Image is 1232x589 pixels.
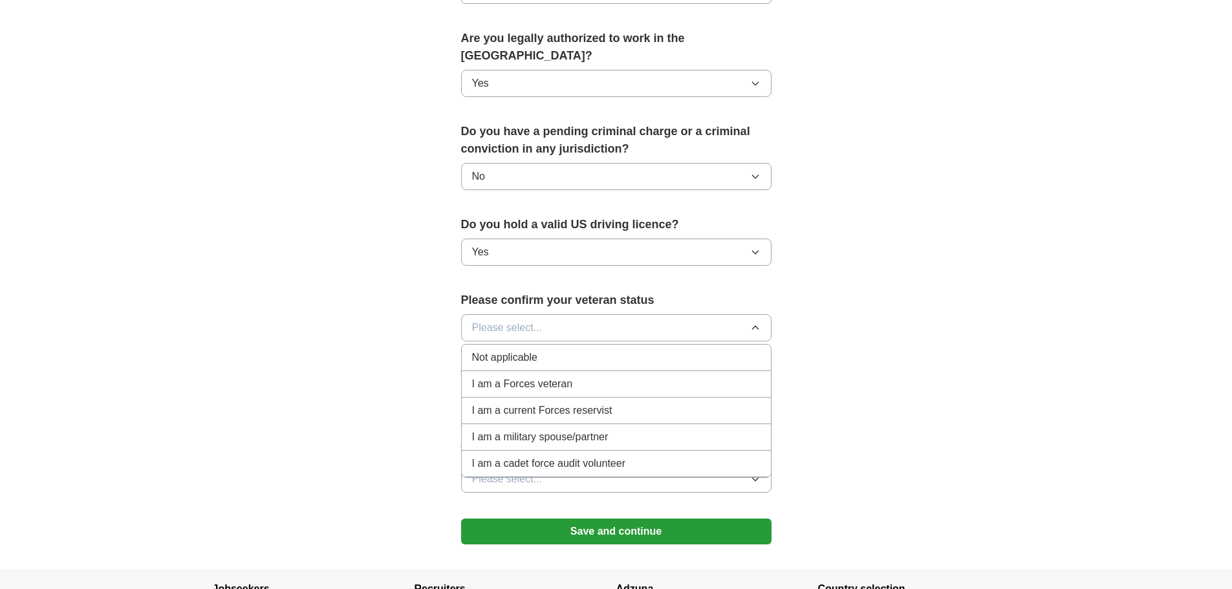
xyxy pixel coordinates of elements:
[461,70,772,97] button: Yes
[472,471,543,487] span: Please select...
[461,216,772,233] label: Do you hold a valid US driving licence?
[472,456,625,471] span: I am a cadet force audit volunteer
[472,376,573,392] span: I am a Forces veteran
[472,429,609,445] span: I am a military spouse/partner
[472,350,537,365] span: Not applicable
[472,244,489,260] span: Yes
[472,169,485,184] span: No
[461,519,772,544] button: Save and continue
[461,292,772,309] label: Please confirm your veteran status
[461,239,772,266] button: Yes
[461,466,772,493] button: Please select...
[461,123,772,158] label: Do you have a pending criminal charge or a criminal conviction in any jurisdiction?
[472,76,489,91] span: Yes
[461,314,772,341] button: Please select...
[472,320,543,336] span: Please select...
[461,30,772,65] label: Are you legally authorized to work in the [GEOGRAPHIC_DATA]?
[461,163,772,190] button: No
[472,403,612,418] span: I am a current Forces reservist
